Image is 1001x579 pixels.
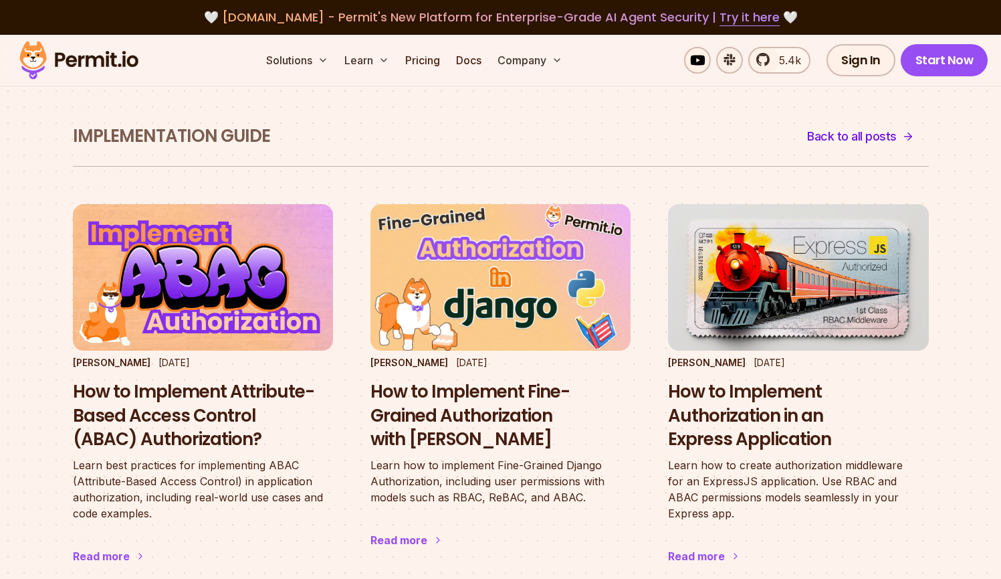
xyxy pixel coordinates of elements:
[492,47,568,74] button: Company
[370,356,448,369] p: [PERSON_NAME]
[400,47,445,74] a: Pricing
[73,125,270,149] h1: Implementation Guide
[771,52,801,68] span: 5.4k
[456,357,487,368] time: [DATE]
[73,204,333,351] img: How to Implement Attribute-Based Access Control (ABAC) Authorization?
[826,44,895,76] a: Sign In
[748,47,810,74] a: 5.4k
[754,357,785,368] time: [DATE]
[32,8,969,27] div: 🤍 🤍
[370,204,631,575] a: How to Implement Fine-Grained Authorization with Django[PERSON_NAME][DATE]How to Implement Fine-G...
[339,47,395,74] button: Learn
[668,548,725,564] div: Read more
[13,37,144,83] img: Permit logo
[222,9,780,25] span: [DOMAIN_NAME] - Permit's New Platform for Enterprise-Grade AI Agent Security |
[668,380,928,452] h3: How to Implement Authorization in an Express Application
[261,47,334,74] button: Solutions
[370,380,631,452] h3: How to Implement Fine-Grained Authorization with [PERSON_NAME]
[668,356,746,369] p: [PERSON_NAME]
[719,9,780,26] a: Try it here
[668,204,928,351] img: How to Implement Authorization in an Express Application
[73,548,130,564] div: Read more
[792,120,929,153] a: Back to all posts
[451,47,487,74] a: Docs
[73,380,333,452] h3: How to Implement Attribute-Based Access Control (ABAC) Authorization?
[370,457,631,505] p: Learn how to implement Fine-Grained Django Authorization, including user permissions with models ...
[668,457,928,521] p: Learn how to create authorization middleware for an ExpressJS application. Use RBAC and ABAC perm...
[73,356,150,369] p: [PERSON_NAME]
[807,127,897,146] span: Back to all posts
[370,532,427,548] div: Read more
[158,357,190,368] time: [DATE]
[73,457,333,521] p: Learn best practices for implementing ABAC (Attribute-Based Access Control) in application author...
[901,44,988,76] a: Start Now
[370,204,631,351] img: How to Implement Fine-Grained Authorization with Django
